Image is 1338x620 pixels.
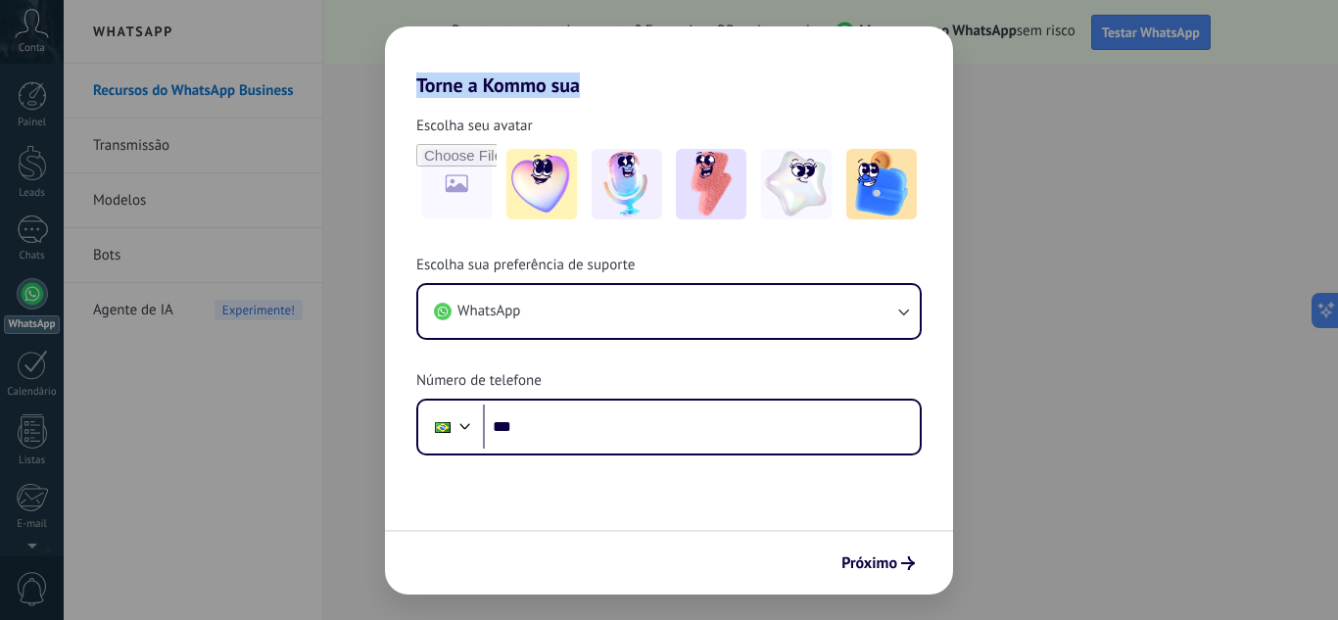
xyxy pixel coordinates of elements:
[418,285,920,338] button: WhatsApp
[676,149,746,219] img: -3.jpeg
[833,547,924,580] button: Próximo
[846,149,917,219] img: -5.jpeg
[416,117,533,136] span: Escolha seu avatar
[457,302,520,321] span: WhatsApp
[592,149,662,219] img: -2.jpeg
[841,556,897,570] span: Próximo
[416,371,542,391] span: Número de telefone
[424,406,461,448] div: Brazil: + 55
[506,149,577,219] img: -1.jpeg
[385,26,953,97] h2: Torne a Kommo sua
[761,149,832,219] img: -4.jpeg
[416,256,635,275] span: Escolha sua preferência de suporte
